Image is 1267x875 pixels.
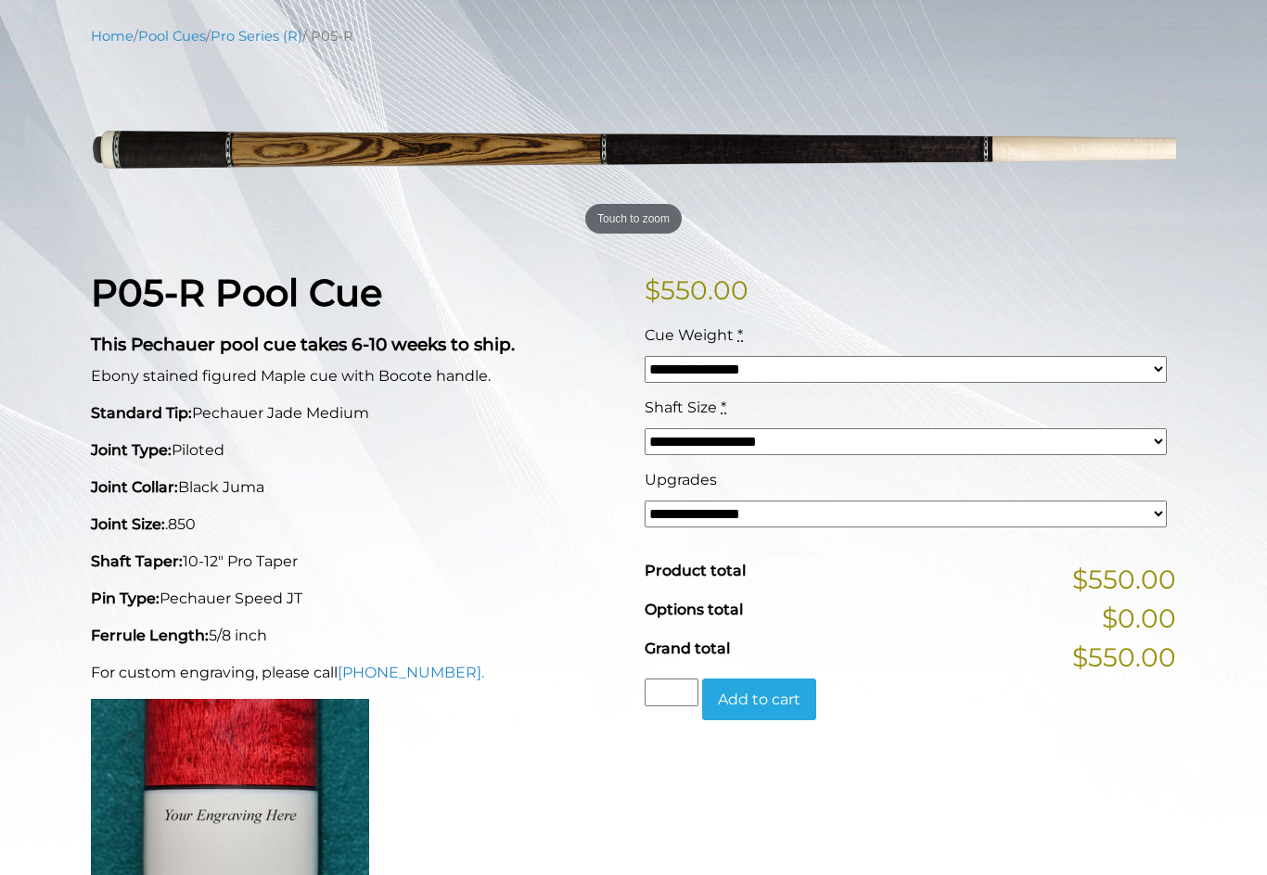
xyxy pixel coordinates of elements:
a: Touch to zoom [91,60,1176,241]
a: Pro Series (R) [211,28,302,44]
strong: Ferrule Length: [91,627,209,644]
input: Product quantity [645,678,698,706]
strong: P05-R Pool Cue [91,270,382,315]
p: Ebony stained figured Maple cue with Bocote handle. [91,365,622,387]
p: 10-12" Pro Taper [91,551,622,573]
span: Product total [645,562,746,579]
span: $550.00 [1072,560,1176,599]
strong: This Pechauer pool cue takes 6-10 weeks to ship. [91,334,515,355]
nav: Breadcrumb [91,26,1176,46]
a: Home [91,28,134,44]
p: Piloted [91,439,622,462]
p: For custom engraving, please call [91,662,622,684]
a: [PHONE_NUMBER]. [338,664,484,681]
strong: Joint Type: [91,441,172,459]
span: Options total [645,601,743,618]
img: P05-N.png [91,60,1176,241]
p: .850 [91,514,622,536]
button: Add to cart [702,678,816,721]
span: Upgrades [645,471,717,488]
strong: Pin Type: [91,590,160,607]
abbr: required [737,326,743,344]
p: 5/8 inch [91,625,622,647]
strong: Shaft Taper: [91,552,183,570]
a: Pool Cues [138,28,206,44]
strong: Standard Tip: [91,404,192,422]
strong: Joint Size: [91,515,165,533]
p: Pechauer Speed JT [91,588,622,610]
span: $550.00 [1072,638,1176,677]
abbr: required [721,399,726,416]
span: $0.00 [1102,599,1176,638]
span: Cue Weight [645,326,734,344]
p: Black Juma [91,476,622,499]
p: Pechauer Jade Medium [91,402,622,425]
span: $ [645,274,660,306]
span: Grand total [645,640,730,657]
bdi: 550.00 [645,274,749,306]
strong: Joint Collar: [91,478,178,496]
span: Shaft Size [645,399,717,416]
